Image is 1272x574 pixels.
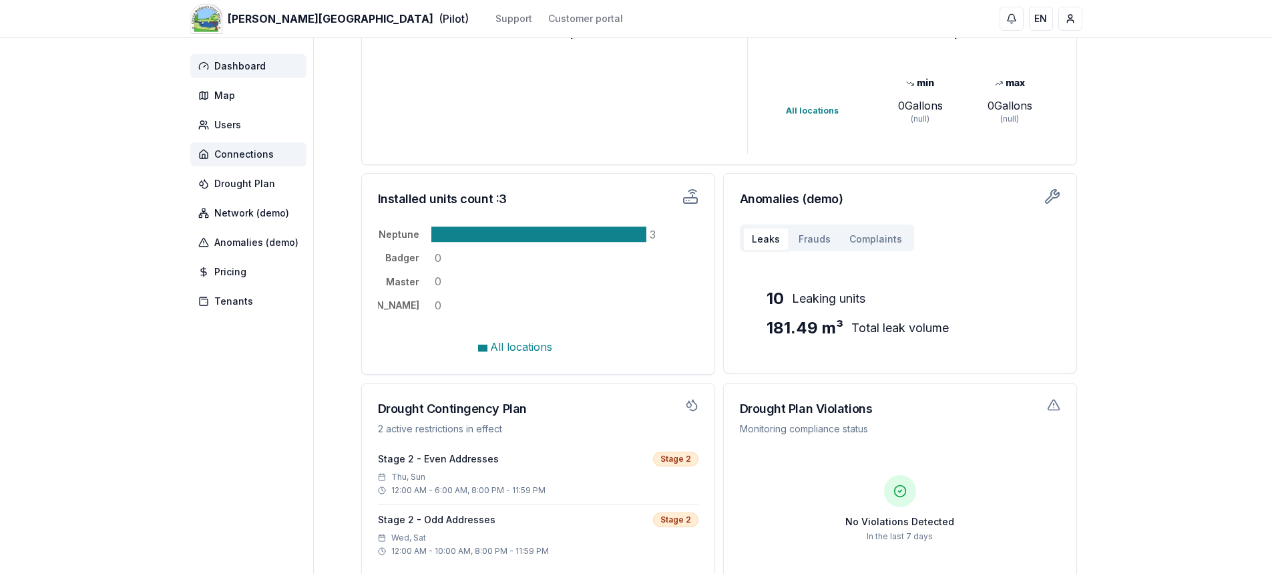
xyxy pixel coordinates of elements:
[190,231,312,255] a: Anomalies (demo)
[650,228,656,241] tspan: 3
[845,531,954,542] p: In the last 7 days
[740,190,1060,208] h3: Anomalies (demo)
[391,546,549,557] span: 12:00 AM - 10:00 AM, 8:00 PM - 11:59 PM
[190,113,312,137] a: Users
[214,59,266,73] span: Dashboard
[190,142,312,166] a: Connections
[378,513,495,527] h4: Stage 2 - Odd Addresses
[391,485,546,496] span: 12:00 AM - 6:00 AM, 8:00 PM - 11:59 PM
[965,76,1054,90] div: max
[875,76,965,90] div: min
[1034,12,1047,25] span: EN
[190,260,312,284] a: Pricing
[391,533,426,543] span: Wed, Sat
[190,172,312,196] a: Drought Plan
[379,229,419,240] tspan: Neptune
[851,319,949,337] span: Total leak volume
[391,472,425,482] span: Thu, Sun
[214,118,241,132] span: Users
[740,400,1060,418] h3: Drought Plan Violations
[743,227,789,251] button: Leaks
[378,452,499,466] h4: Stage 2 - Even Addresses
[190,84,312,108] a: Map
[190,201,312,225] a: Network (demo)
[190,3,222,35] img: Morgan's Point Resort Logo
[214,148,274,161] span: Connections
[965,98,1054,114] div: 0 Gallons
[214,236,298,249] span: Anomalies (demo)
[190,54,312,78] a: Dashboard
[548,12,623,25] a: Customer portal
[965,114,1054,124] div: (null)
[767,317,843,339] span: 181.49 m³
[214,177,275,190] span: Drought Plan
[378,190,534,208] h3: Installed units count : 3
[840,227,911,251] button: Complaints
[385,252,419,263] tspan: Badger
[228,11,433,27] span: [PERSON_NAME][GEOGRAPHIC_DATA]
[378,422,698,436] p: 2 active restrictions in effect
[786,106,875,116] div: All locations
[342,299,419,311] tspan: [PERSON_NAME]
[214,295,253,308] span: Tenants
[1029,7,1053,31] button: EN
[214,89,235,102] span: Map
[439,11,469,27] span: (Pilot)
[378,400,698,418] h3: Drought Contingency Plan
[845,515,954,529] p: No Violations Detected
[386,276,419,287] tspan: Master
[653,452,698,466] div: Stage 2
[792,289,865,308] span: Leaking units
[190,289,312,313] a: Tenants
[875,114,965,124] div: (null)
[875,98,965,114] div: 0 Gallons
[495,12,532,25] a: Support
[214,206,289,220] span: Network (demo)
[435,275,441,288] tspan: 0
[190,11,469,27] a: [PERSON_NAME][GEOGRAPHIC_DATA](Pilot)
[214,265,246,279] span: Pricing
[740,422,1060,436] p: Monitoring compliance status
[789,227,840,251] button: Frauds
[435,251,441,265] tspan: 0
[653,513,698,527] div: Stage 2
[435,299,441,312] tspan: 0
[490,340,552,353] span: All locations
[767,288,784,309] span: 10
